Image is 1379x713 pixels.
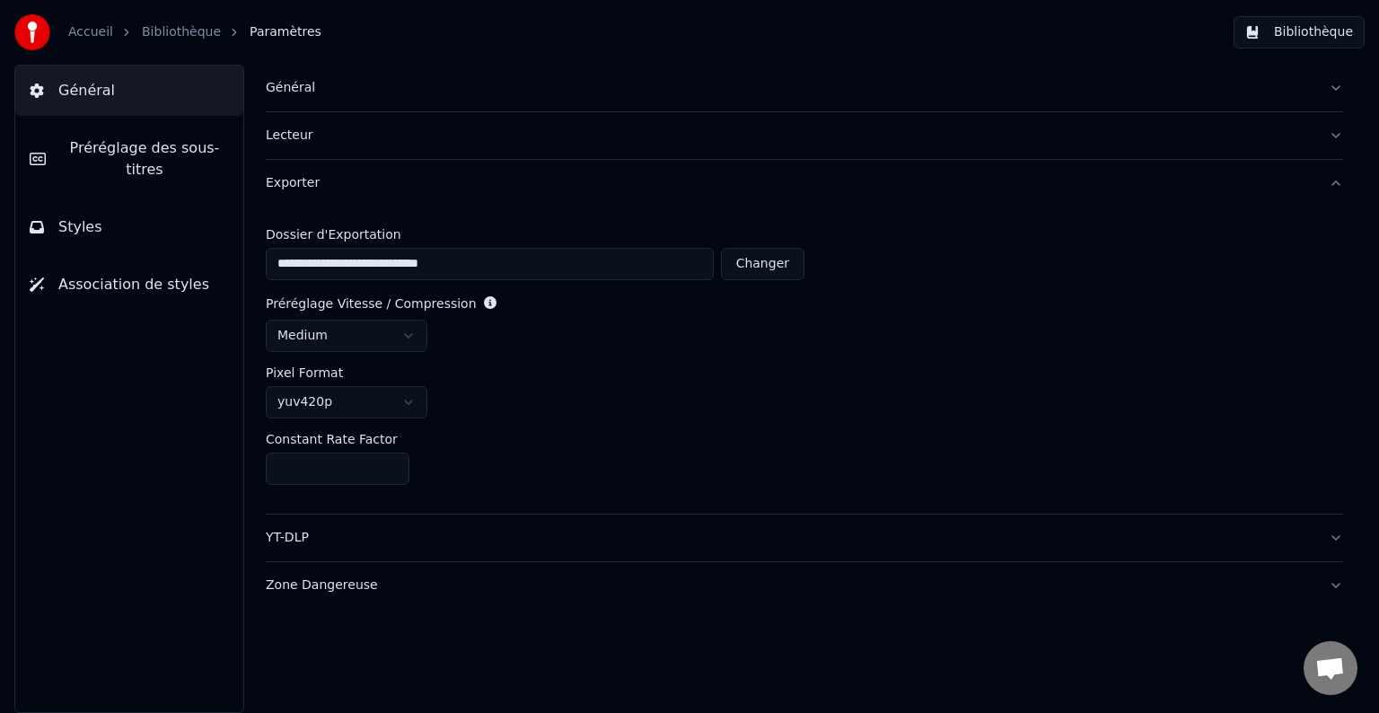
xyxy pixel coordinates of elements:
[60,137,229,180] span: Préréglage des sous-titres
[266,297,477,310] label: Préréglage Vitesse / Compression
[15,260,243,310] button: Association de styles
[58,80,115,101] span: Général
[14,14,50,50] img: youka
[266,160,1343,207] button: Exporter
[142,23,221,41] a: Bibliothèque
[15,66,243,116] button: Général
[58,274,209,295] span: Association de styles
[266,366,343,379] label: Pixel Format
[68,23,321,41] nav: breadcrumb
[266,207,1343,514] div: Exporter
[15,202,243,252] button: Styles
[1234,16,1365,48] button: Bibliothèque
[266,112,1343,159] button: Lecteur
[266,562,1343,609] button: Zone Dangereuse
[68,23,113,41] a: Accueil
[266,529,1314,547] div: YT-DLP
[266,127,1314,145] div: Lecteur
[15,123,243,195] button: Préréglage des sous-titres
[266,79,1314,97] div: Général
[266,174,1314,192] div: Exporter
[266,515,1343,561] button: YT-DLP
[1304,641,1357,695] div: Ouvrir le chat
[58,216,102,238] span: Styles
[266,577,1314,594] div: Zone Dangereuse
[266,65,1343,111] button: Général
[721,248,804,280] button: Changer
[266,228,804,241] label: Dossier d'Exportation
[250,23,321,41] span: Paramètres
[266,433,398,445] label: Constant Rate Factor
